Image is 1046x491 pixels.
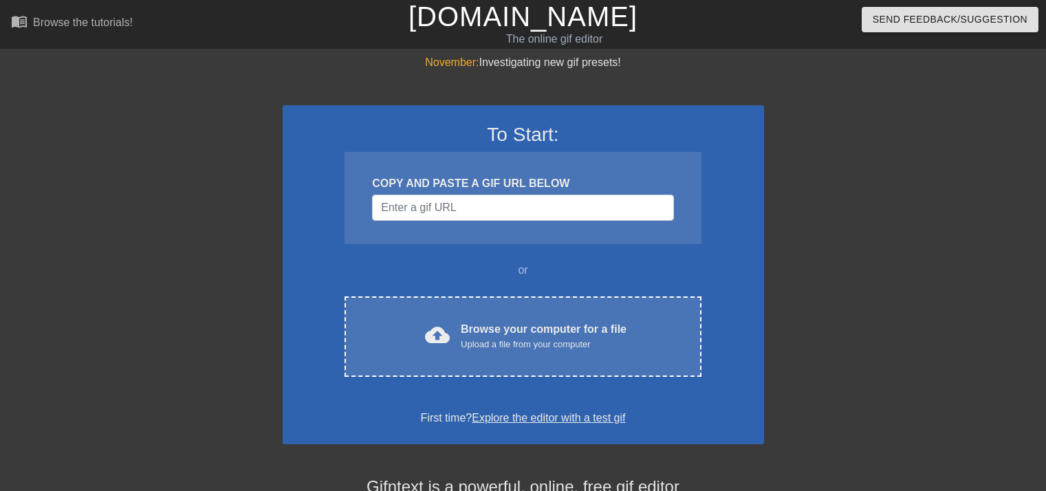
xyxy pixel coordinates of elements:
[356,31,753,47] div: The online gif editor
[318,262,728,279] div: or
[425,323,450,347] span: cloud_upload
[425,56,479,68] span: November:
[372,175,673,192] div: COPY AND PASTE A GIF URL BELOW
[301,123,746,146] h3: To Start:
[301,410,746,426] div: First time?
[372,195,673,221] input: Username
[862,7,1038,32] button: Send Feedback/Suggestion
[873,11,1027,28] span: Send Feedback/Suggestion
[408,1,638,32] a: [DOMAIN_NAME]
[283,54,764,71] div: Investigating new gif presets!
[472,412,625,424] a: Explore the editor with a test gif
[461,338,626,351] div: Upload a file from your computer
[33,17,133,28] div: Browse the tutorials!
[11,13,28,30] span: menu_book
[11,13,133,34] a: Browse the tutorials!
[461,321,626,351] div: Browse your computer for a file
